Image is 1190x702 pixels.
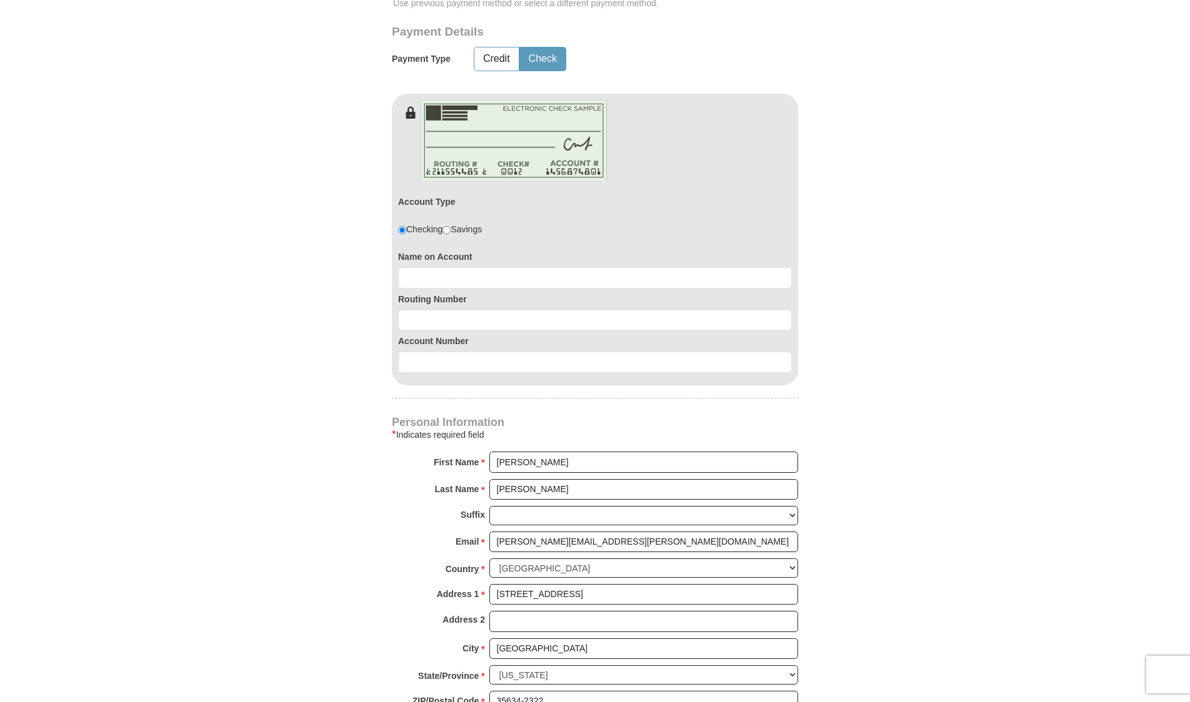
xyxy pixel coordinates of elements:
label: Account Type [398,195,456,208]
h5: Payment Type [392,54,451,64]
label: Account Number [398,335,792,347]
strong: First Name [434,453,479,471]
h3: Payment Details [392,25,711,39]
strong: Email [456,533,479,550]
strong: Country [446,560,479,578]
strong: Address 2 [442,611,485,628]
h4: Personal Information [392,417,798,427]
strong: City [462,640,479,657]
strong: Suffix [461,506,485,523]
div: Checking Savings [398,223,482,235]
div: Indicates required field [392,427,798,442]
label: Routing Number [398,293,792,305]
label: Name on Account [398,250,792,263]
strong: State/Province [418,667,479,685]
strong: Last Name [435,480,479,498]
strong: Address 1 [437,585,479,603]
button: Credit [474,47,519,71]
button: Check [520,47,566,71]
img: check-en.png [420,100,607,182]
